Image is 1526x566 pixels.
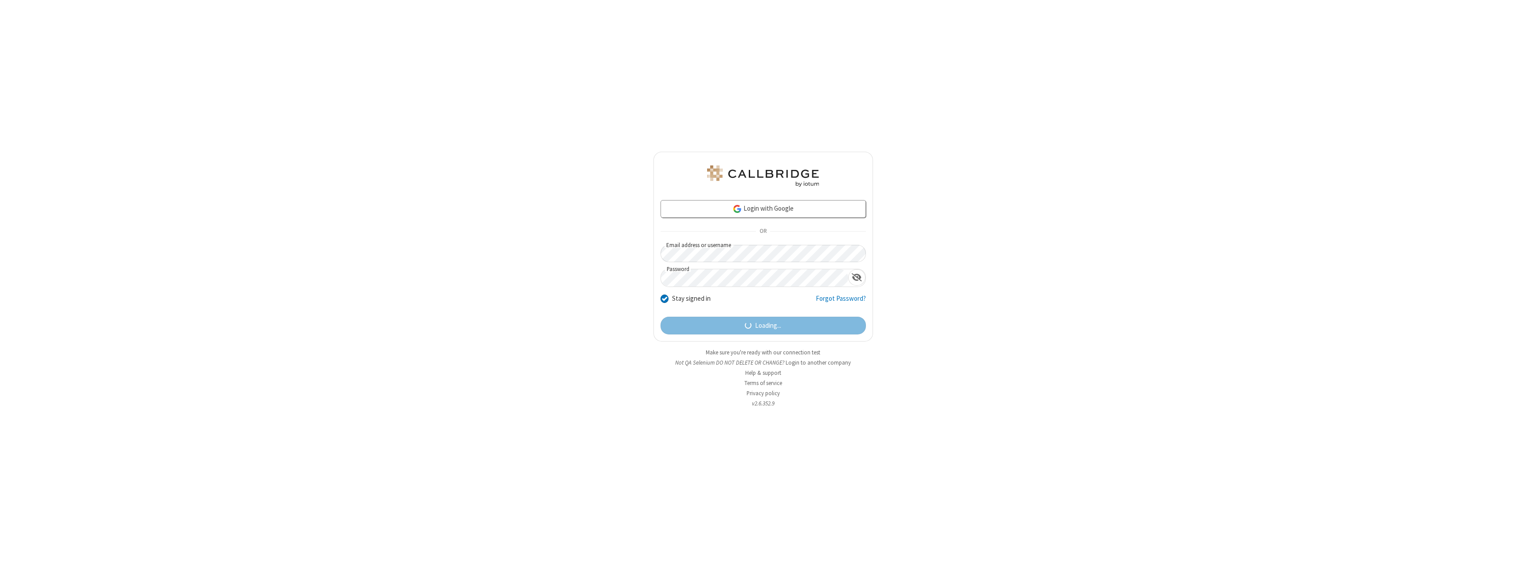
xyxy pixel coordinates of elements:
[745,369,781,377] a: Help & support
[744,379,782,387] a: Terms of service
[661,317,866,334] button: Loading...
[653,358,873,367] li: Not QA Selenium DO NOT DELETE OR CHANGE?
[816,294,866,311] a: Forgot Password?
[661,200,866,218] a: Login with Google
[705,165,821,187] img: QA Selenium DO NOT DELETE OR CHANGE
[672,294,711,304] label: Stay signed in
[747,389,780,397] a: Privacy policy
[661,245,866,262] input: Email address or username
[732,204,742,214] img: google-icon.png
[653,399,873,408] li: v2.6.352.9
[756,225,770,238] span: OR
[786,358,851,367] button: Login to another company
[1504,543,1519,560] iframe: Chat
[706,349,820,356] a: Make sure you're ready with our connection test
[755,321,781,331] span: Loading...
[848,269,865,286] div: Show password
[661,269,848,287] input: Password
